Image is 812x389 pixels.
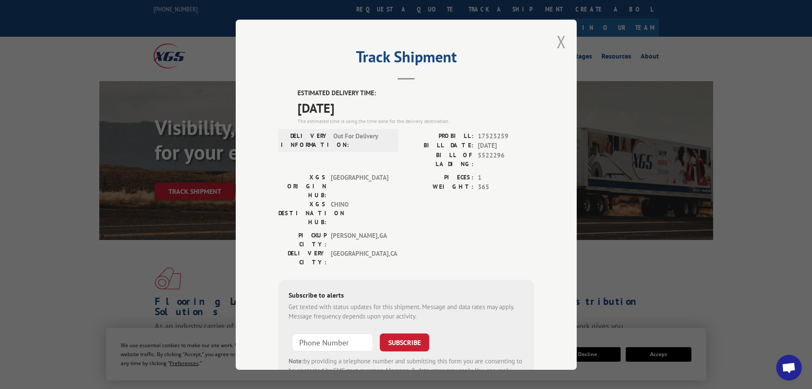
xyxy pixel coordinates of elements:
[331,231,388,249] span: [PERSON_NAME] , GA
[331,199,388,226] span: CHINO
[331,173,388,199] span: [GEOGRAPHIC_DATA]
[776,355,802,380] div: Open chat
[289,302,524,321] div: Get texted with status updates for this shipment. Message and data rates may apply. Message frequ...
[278,51,534,67] h2: Track Shipment
[478,141,534,151] span: [DATE]
[557,30,566,53] button: Close modal
[298,98,534,117] span: [DATE]
[278,249,327,266] label: DELIVERY CITY:
[292,333,373,351] input: Phone Number
[406,131,474,141] label: PROBILL:
[406,173,474,182] label: PIECES:
[478,182,534,192] span: 365
[289,357,303,365] strong: Note:
[298,117,534,125] div: The estimated time is using the time zone for the delivery destination.
[289,290,524,302] div: Subscribe to alerts
[406,150,474,168] label: BILL OF LADING:
[478,131,534,141] span: 17523259
[298,88,534,98] label: ESTIMATED DELIVERY TIME:
[331,249,388,266] span: [GEOGRAPHIC_DATA] , CA
[478,173,534,182] span: 1
[278,173,327,199] label: XGS ORIGIN HUB:
[289,356,524,385] div: by providing a telephone number and submitting this form you are consenting to be contacted by SM...
[333,131,391,149] span: Out For Delivery
[278,231,327,249] label: PICKUP CITY:
[380,333,429,351] button: SUBSCRIBE
[278,199,327,226] label: XGS DESTINATION HUB:
[406,182,474,192] label: WEIGHT:
[406,141,474,151] label: BILL DATE:
[478,150,534,168] span: 5522296
[281,131,329,149] label: DELIVERY INFORMATION:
